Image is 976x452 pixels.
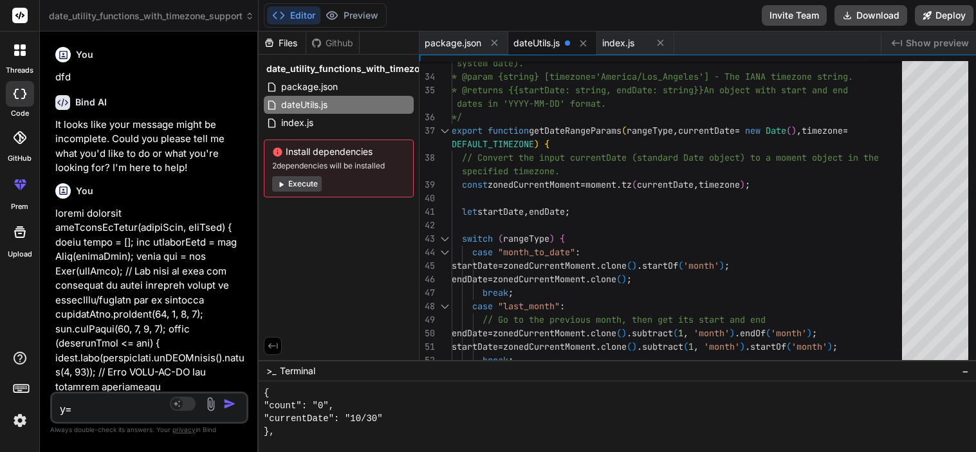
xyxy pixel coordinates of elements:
span: . [735,327,740,339]
div: Click to collapse the range. [436,246,453,259]
span: ) [534,138,539,150]
span: new [745,125,760,136]
span: 1 [678,327,683,339]
span: Terminal [280,365,315,377]
span: : [575,246,580,258]
span: 'month' [694,327,730,339]
span: zonedCurrentMoment [503,341,596,352]
span: DEFAULT_TIMEZONE [452,138,534,150]
span: rangeType [627,125,673,136]
span: subtract [642,341,683,352]
span: ject) to a moment object in the [719,152,879,163]
span: ) [632,341,637,352]
span: , [683,327,688,339]
span: date_utility_functions_with_timezone_support [49,10,254,23]
span: . [585,327,591,339]
span: "currentDate": "10/30" [264,412,383,425]
div: 52 [419,354,435,367]
span: timezone [802,125,843,136]
span: , [796,125,802,136]
span: ) [740,179,745,190]
span: case [472,300,493,312]
div: 50 [419,327,435,340]
span: specified timezone. [462,165,560,177]
div: 36 [419,111,435,124]
span: ; [508,287,513,298]
div: Click to collapse the range. [436,124,453,138]
span: ; [812,327,817,339]
span: 'month' [791,341,827,352]
span: : [560,300,565,312]
span: zonedCurrentMoment [503,260,596,271]
span: date_utility_functions_with_timezone_support [266,62,471,75]
div: 35 [419,84,435,97]
span: ; [724,260,730,271]
span: ( [616,273,622,285]
span: . [616,179,622,190]
img: attachment [203,397,218,411]
span: ) [740,341,745,352]
span: , [524,206,529,217]
span: clone [601,260,627,271]
div: 48 [419,300,435,313]
span: ( [627,341,632,352]
span: ) [622,327,627,339]
span: endDate [452,273,488,285]
label: code [11,108,29,119]
span: ) [730,327,735,339]
span: . [596,260,601,271]
span: clone [601,341,627,352]
span: endDate [529,206,565,217]
span: ) [791,125,796,136]
span: privacy [172,426,196,433]
span: 'month' [704,341,740,352]
span: = [488,327,493,339]
div: 47 [419,286,435,300]
span: ) [807,327,812,339]
span: . [585,273,591,285]
span: = [843,125,848,136]
div: 45 [419,259,435,273]
span: = [735,125,740,136]
label: threads [6,65,33,76]
span: ; [627,273,632,285]
span: , [673,125,678,136]
span: * @returns {{startDate: string, endDate: string}} [452,84,704,96]
span: ( [622,125,627,136]
span: subtract [632,327,673,339]
span: Show preview [906,37,969,50]
span: − [962,365,969,377]
span: d end [740,314,766,325]
span: dates in 'YYYY-MM-DD' format. [457,98,606,109]
span: startDate [452,341,498,352]
div: Click to collapse the range. [436,300,453,313]
span: zonedCurrentMoment [493,273,585,285]
button: Download [834,5,907,26]
span: startDate [452,260,498,271]
span: ; [565,206,570,217]
span: "count": "0", [264,399,334,412]
span: { [544,138,549,150]
div: Click to collapse the range. [436,232,453,246]
span: break [483,287,508,298]
span: Install dependencies [272,145,405,158]
span: . [745,341,750,352]
span: ( [616,327,622,339]
span: clone [591,273,616,285]
span: ( [498,233,503,244]
span: ( [678,260,683,271]
span: const [462,179,488,190]
span: . [627,327,632,339]
span: getDateRangeParams [529,125,622,136]
span: switch [462,233,493,244]
button: Editor [267,6,320,24]
span: An object with start and end [704,84,848,96]
span: tz [622,179,632,190]
span: endDate [452,327,488,339]
span: currentDate [637,179,694,190]
span: { [560,233,565,244]
button: − [959,361,971,381]
h6: You [76,185,93,197]
span: moment [585,179,616,190]
span: endOf [740,327,766,339]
